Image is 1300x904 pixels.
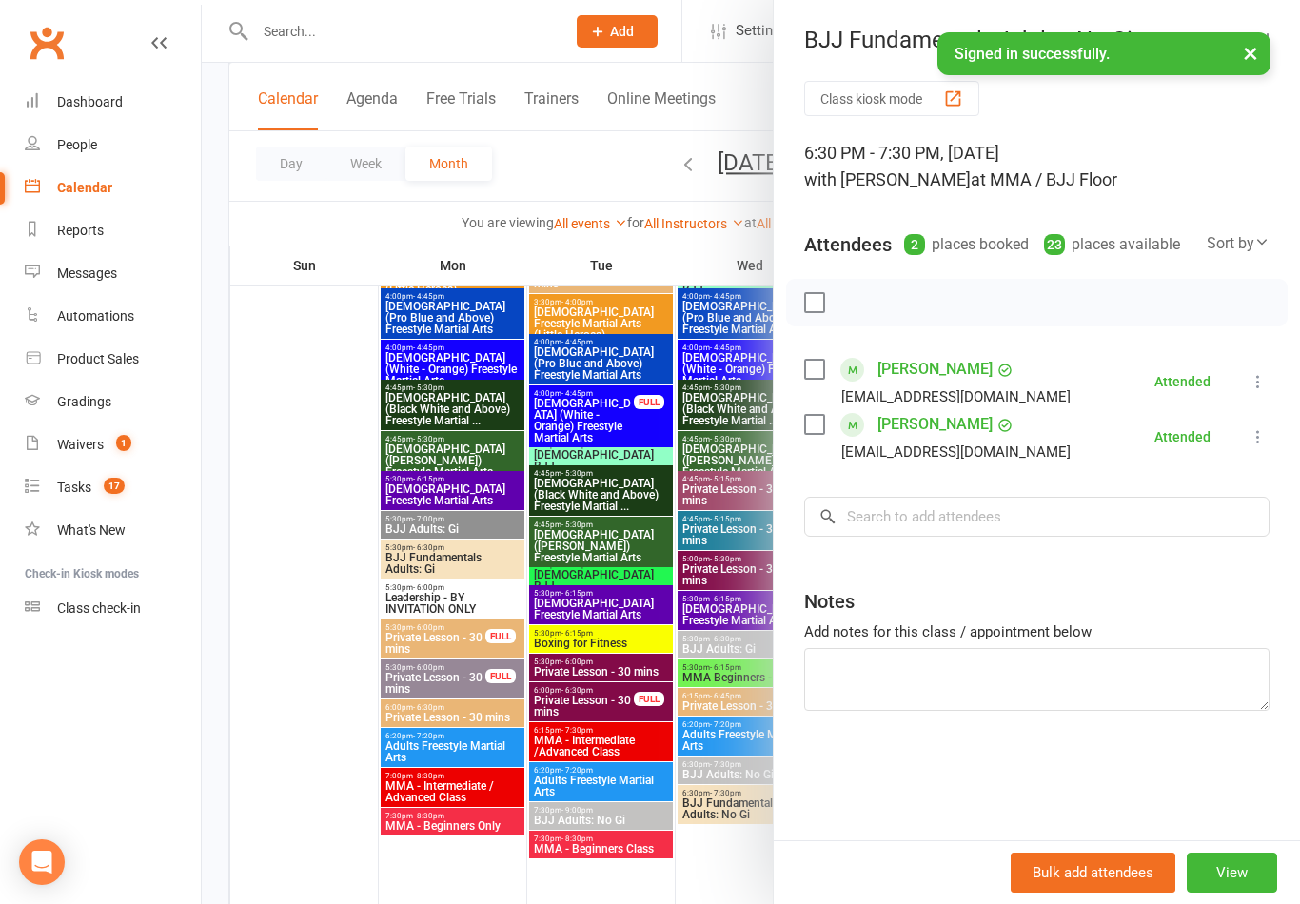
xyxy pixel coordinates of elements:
a: Dashboard [25,81,201,124]
div: 23 [1044,234,1065,255]
button: Class kiosk mode [804,81,979,116]
div: 2 [904,234,925,255]
div: What's New [57,522,126,538]
button: View [1187,853,1277,893]
span: with [PERSON_NAME] [804,169,971,189]
span: 17 [104,478,125,494]
div: People [57,137,97,152]
a: Waivers 1 [25,423,201,466]
div: [EMAIL_ADDRESS][DOMAIN_NAME] [841,384,1071,409]
div: Add notes for this class / appointment below [804,620,1270,643]
div: Calendar [57,180,112,195]
div: Attended [1154,430,1211,443]
div: [EMAIL_ADDRESS][DOMAIN_NAME] [841,440,1071,464]
div: Attendees [804,231,892,258]
span: 1 [116,435,131,451]
div: BJJ Fundamentals Adults: No Gi [774,27,1300,53]
div: Attended [1154,375,1211,388]
div: Product Sales [57,351,139,366]
input: Search to add attendees [804,497,1270,537]
div: Waivers [57,437,104,452]
a: Automations [25,295,201,338]
div: Class check-in [57,600,141,616]
div: Messages [57,265,117,281]
div: Tasks [57,480,91,495]
a: [PERSON_NAME] [877,409,993,440]
a: Class kiosk mode [25,587,201,630]
div: Automations [57,308,134,324]
div: Reports [57,223,104,238]
div: Open Intercom Messenger [19,839,65,885]
a: Tasks 17 [25,466,201,509]
a: Calendar [25,167,201,209]
div: places booked [904,231,1029,258]
a: Clubworx [23,19,70,67]
div: Gradings [57,394,111,409]
button: × [1233,32,1268,73]
span: Signed in successfully. [955,45,1110,63]
div: 6:30 PM - 7:30 PM, [DATE] [804,140,1270,193]
div: Dashboard [57,94,123,109]
div: Sort by [1207,231,1270,256]
div: Notes [804,588,855,615]
a: [PERSON_NAME] [877,354,993,384]
a: Product Sales [25,338,201,381]
a: Messages [25,252,201,295]
a: Gradings [25,381,201,423]
a: What's New [25,509,201,552]
span: at MMA / BJJ Floor [971,169,1117,189]
div: places available [1044,231,1180,258]
button: Bulk add attendees [1011,853,1175,893]
a: People [25,124,201,167]
a: Reports [25,209,201,252]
